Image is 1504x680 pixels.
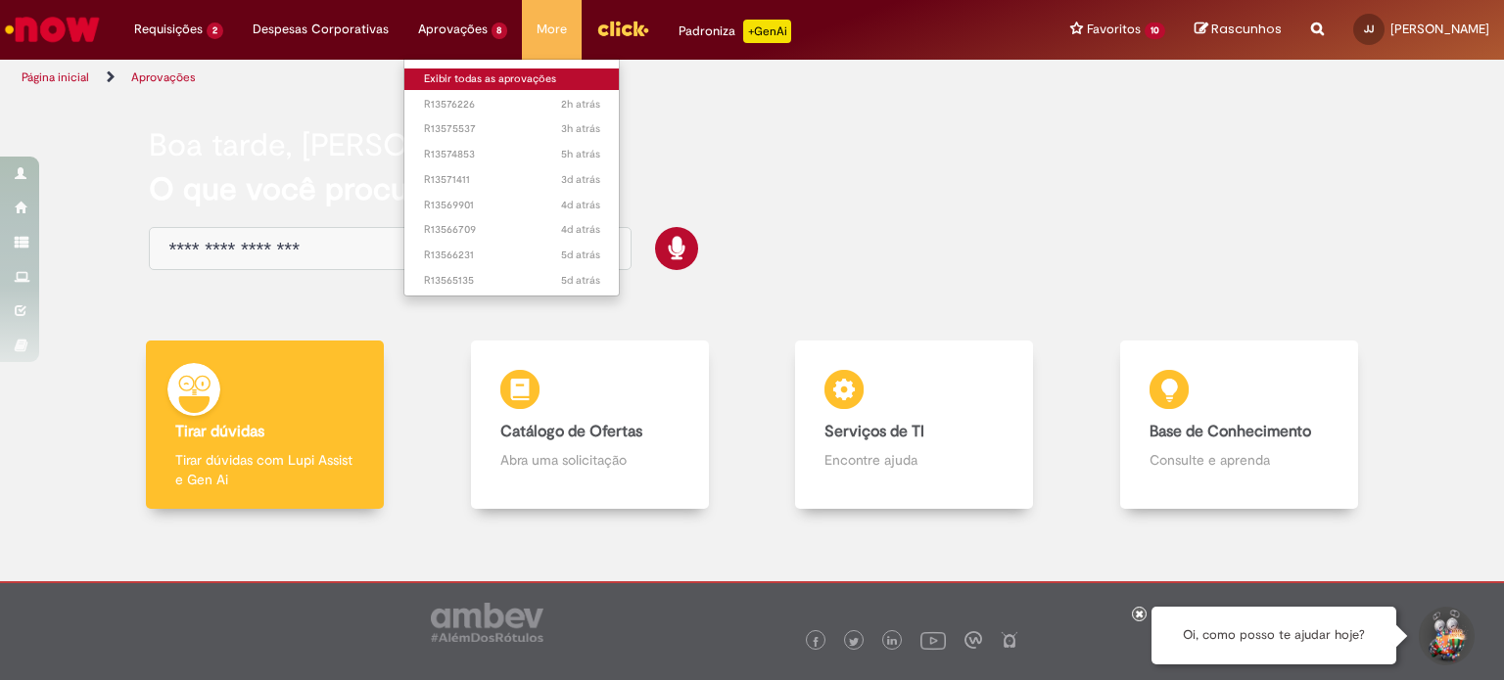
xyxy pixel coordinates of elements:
[596,14,649,43] img: click_logo_yellow_360x200.png
[2,10,103,49] img: ServiceNow
[561,121,600,136] span: 3h atrás
[131,69,196,85] a: Aprovações
[404,118,620,140] a: Aberto R13575537 :
[1001,631,1018,649] img: logo_footer_naosei.png
[561,147,600,161] span: 5h atrás
[537,20,567,39] span: More
[561,97,600,112] time: 29/09/2025 11:34:57
[561,248,600,262] time: 25/09/2025 11:43:45
[149,128,545,162] h2: Boa tarde, [PERSON_NAME]
[428,340,753,510] a: Catálogo de Ofertas Abra uma solicitação
[424,172,600,188] span: R13571411
[207,23,223,39] span: 2
[1087,20,1141,39] span: Favoritos
[1150,450,1329,470] p: Consulte e aprenda
[849,637,859,647] img: logo_footer_twitter.png
[424,273,600,289] span: R13565135
[561,97,600,112] span: 2h atrás
[424,147,600,162] span: R13574853
[492,23,508,39] span: 8
[424,248,600,263] span: R13566231
[1416,607,1475,665] button: Iniciar Conversa de Suporte
[253,20,389,39] span: Despesas Corporativas
[561,121,600,136] time: 29/09/2025 10:02:59
[500,422,642,441] b: Catálogo de Ofertas
[404,144,620,165] a: Aberto R13574853 :
[752,340,1077,510] a: Serviços de TI Encontre ajuda
[824,450,1004,470] p: Encontre ajuda
[404,68,620,90] a: Exibir todas as aprovações
[15,60,988,96] ul: Trilhas de página
[404,219,620,241] a: Aberto R13566709 :
[1151,607,1396,664] div: Oi, como posso te ajudar hoje?
[404,195,620,216] a: Aberto R13569901 :
[418,20,488,39] span: Aprovações
[561,222,600,237] span: 4d atrás
[561,172,600,187] span: 3d atrás
[404,245,620,266] a: Aberto R13566231 :
[1211,20,1282,38] span: Rascunhos
[561,147,600,161] time: 29/09/2025 08:08:26
[149,172,1356,206] h2: O que você procura hoje?
[424,198,600,213] span: R13569901
[424,97,600,113] span: R13576226
[404,270,620,292] a: Aberto R13565135 :
[1195,21,1282,39] a: Rascunhos
[920,627,946,653] img: logo_footer_youtube.png
[743,20,791,43] p: +GenAi
[500,450,680,470] p: Abra uma solicitação
[561,198,600,212] span: 4d atrás
[887,636,897,648] img: logo_footer_linkedin.png
[404,169,620,191] a: Aberto R13571411 :
[403,59,621,296] ul: Aprovações
[561,222,600,237] time: 25/09/2025 13:49:52
[134,20,203,39] span: Requisições
[175,422,264,441] b: Tirar dúvidas
[811,637,821,647] img: logo_footer_facebook.png
[561,248,600,262] span: 5d atrás
[103,340,428,510] a: Tirar dúvidas Tirar dúvidas com Lupi Assist e Gen Ai
[1145,23,1165,39] span: 10
[22,69,89,85] a: Página inicial
[561,198,600,212] time: 26/09/2025 10:49:59
[424,121,600,137] span: R13575537
[1390,21,1489,37] span: [PERSON_NAME]
[561,273,600,288] span: 5d atrás
[964,631,982,649] img: logo_footer_workplace.png
[561,273,600,288] time: 25/09/2025 08:34:37
[431,603,543,642] img: logo_footer_ambev_rotulo_gray.png
[424,222,600,238] span: R13566709
[824,422,924,441] b: Serviços de TI
[1077,340,1402,510] a: Base de Conhecimento Consulte e aprenda
[679,20,791,43] div: Padroniza
[561,172,600,187] time: 26/09/2025 16:03:44
[1150,422,1311,441] b: Base de Conhecimento
[1364,23,1374,35] span: JJ
[404,94,620,115] a: Aberto R13576226 :
[175,450,354,489] p: Tirar dúvidas com Lupi Assist e Gen Ai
